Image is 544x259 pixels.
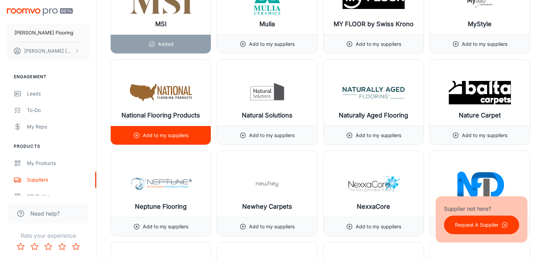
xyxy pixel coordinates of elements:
[28,240,41,253] button: Rate 2 star
[249,223,295,230] p: Add to my suppliers
[462,132,507,139] p: Add to my suppliers
[7,24,89,42] button: [PERSON_NAME] Flooring
[343,79,405,106] img: Naturally Aged Flooring
[356,40,401,48] p: Add to my suppliers
[7,8,73,15] img: Roomvo PRO Beta
[462,40,507,48] p: Add to my suppliers
[30,209,60,218] span: Need help?
[143,223,188,230] p: Add to my suppliers
[143,132,188,139] p: Add to my suppliers
[69,240,83,253] button: Rate 5 star
[444,205,519,213] p: Supplier not here?
[357,202,390,211] h6: NexxaCore
[449,170,511,198] img: NFD Australia
[27,106,89,114] div: To-do
[356,223,401,230] p: Add to my suppliers
[249,132,295,139] p: Add to my suppliers
[259,19,275,29] h6: Mulia
[356,132,401,139] p: Add to my suppliers
[41,240,55,253] button: Rate 3 star
[236,170,298,198] img: Newhey Carpets
[242,202,292,211] h6: Newhey Carpets
[14,29,73,37] p: [PERSON_NAME] Flooring
[7,42,89,60] button: [PERSON_NAME] [PERSON_NAME]
[444,216,519,234] button: Request A Supplier
[130,79,192,106] img: National Flooring Products
[459,111,501,120] h6: Nature Carpet
[468,19,492,29] h6: MyStyle
[249,40,295,48] p: Add to my suppliers
[155,19,167,29] h6: MSI
[27,123,89,131] div: My Reps
[242,111,293,120] h6: Natural Solutions
[121,111,200,120] h6: National Flooring Products
[455,221,498,229] p: Request A Supplier
[334,19,414,29] h6: MY FLOOR by Swiss Krono
[27,90,89,97] div: Leads
[27,159,89,167] div: My Products
[236,79,298,106] img: Natural Solutions
[55,240,69,253] button: Rate 4 star
[130,170,192,198] img: Neptune Flooring
[24,47,73,55] p: [PERSON_NAME] [PERSON_NAME]
[27,193,89,200] div: QR Codes
[135,202,187,211] h6: Neptune Flooring
[449,79,511,106] img: Nature Carpet
[27,176,89,184] div: Suppliers
[339,111,408,120] h6: Naturally Aged Flooring
[14,240,28,253] button: Rate 1 star
[343,170,405,198] img: NexxaCore
[158,40,174,48] p: Added
[6,231,91,240] p: Rate your experience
